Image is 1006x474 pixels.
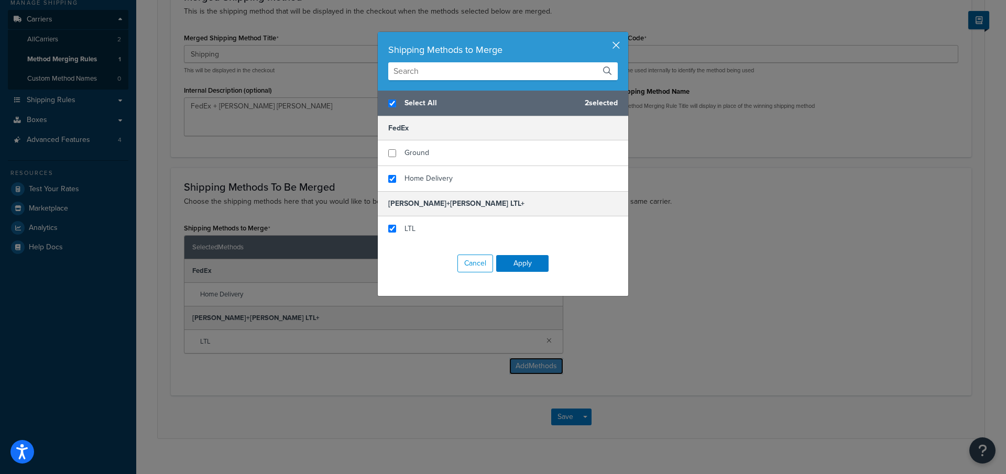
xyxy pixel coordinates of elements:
[388,42,618,57] div: Shipping Methods to Merge
[378,116,628,140] h5: FedEx
[388,62,618,80] input: Search
[457,255,493,272] button: Cancel
[404,96,576,111] span: Select All
[404,147,429,158] span: Ground
[496,255,549,272] button: Apply
[378,191,628,216] h5: [PERSON_NAME]+[PERSON_NAME] LTL+
[378,91,628,116] div: 2 selected
[404,173,453,184] span: Home Delivery
[404,223,415,234] span: LTL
